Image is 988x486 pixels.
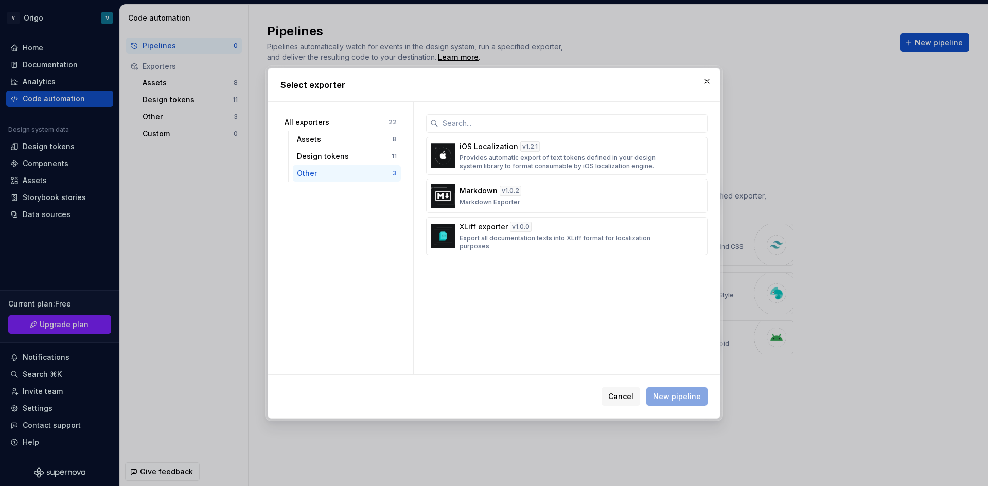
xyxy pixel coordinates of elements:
[426,179,708,213] button: Markdownv1.0.2Markdown Exporter
[293,165,401,182] button: Other3
[520,141,540,152] div: v 1.2.1
[285,117,389,128] div: All exporters
[393,169,397,177] div: 3
[510,222,532,232] div: v 1.0.0
[297,151,392,161] div: Design tokens
[389,118,397,127] div: 22
[460,234,668,250] p: Export all documentation texts into XLiff format for localization purposes
[608,391,633,402] span: Cancel
[602,387,640,406] button: Cancel
[297,168,393,178] div: Other
[460,154,668,170] p: Provides automatic export of text tokens defined in your design system library to format consumab...
[293,148,401,165] button: Design tokens11
[393,135,397,143] div: 8
[426,137,708,175] button: iOS Localizationv1.2.1Provides automatic export of text tokens defined in your design system libr...
[500,186,521,196] div: v 1.0.2
[460,222,508,232] p: XLiff exporter
[392,152,397,160] div: 11
[438,114,708,133] input: Search...
[280,114,401,131] button: All exporters22
[460,198,520,206] p: Markdown Exporter
[280,79,708,91] h2: Select exporter
[460,141,518,152] p: iOS Localization
[460,186,498,196] p: Markdown
[297,134,393,145] div: Assets
[426,217,708,255] button: XLiff exporterv1.0.0Export all documentation texts into XLiff format for localization purposes
[293,131,401,148] button: Assets8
